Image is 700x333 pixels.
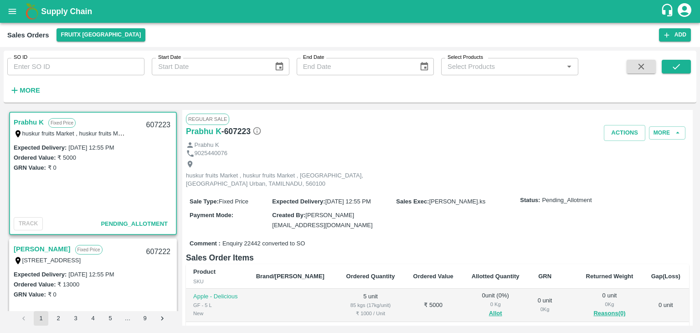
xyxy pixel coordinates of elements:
[396,198,429,205] label: Sales Exec :
[41,7,92,16] b: Supply Chain
[57,281,79,288] label: ₹ 13000
[141,241,176,263] div: 607222
[222,239,305,248] span: Enquiry 22442 converted to SO
[584,308,635,319] button: Reasons(0)
[404,289,463,322] td: ₹ 5000
[193,292,242,301] p: Apple - Delicious
[7,29,49,41] div: Sales Orders
[563,61,575,73] button: Open
[604,125,645,141] button: Actions
[643,289,689,322] td: 0 unit
[536,305,554,313] div: 0 Kg
[138,311,152,326] button: Go to page 9
[416,58,433,75] button: Choose date
[186,251,689,264] h6: Sales Order Items
[256,273,324,280] b: Brand/[PERSON_NAME]
[676,2,693,21] div: account of current user
[158,54,181,61] label: Start Date
[48,291,57,298] label: ₹ 0
[101,220,168,227] span: Pending_Allotment
[272,198,325,205] label: Expected Delivery :
[68,311,83,326] button: Go to page 3
[186,172,391,188] p: huskur fruits Market , huskur fruits Market , [GEOGRAPHIC_DATA], [GEOGRAPHIC_DATA] Urban, TAMILNA...
[22,130,341,137] label: huskur fruits Market , huskur fruits Market , [GEOGRAPHIC_DATA], [GEOGRAPHIC_DATA] Urban, TAMILNA...
[649,126,685,140] button: More
[190,198,219,205] label: Sale Type :
[120,314,135,323] div: …
[538,273,551,280] b: GRN
[584,300,635,308] div: 0 Kg
[15,311,171,326] nav: pagination navigation
[190,239,221,248] label: Comment :
[86,311,100,326] button: Go to page 4
[14,243,71,255] a: [PERSON_NAME]
[542,196,592,205] span: Pending_Allotment
[141,114,176,136] div: 607223
[448,54,483,61] label: Select Products
[272,212,305,219] label: Created By :
[660,3,676,20] div: customer-support
[344,309,397,317] div: ₹ 1000 / Unit
[193,309,242,317] div: New
[186,114,229,125] span: Regular Sale
[48,164,57,171] label: ₹ 0
[22,257,81,264] label: [STREET_ADDRESS]
[7,83,42,98] button: More
[472,273,520,280] b: Allotted Quantity
[325,198,371,205] span: [DATE] 12:55 PM
[344,301,397,309] div: 85 kgs (17kg/unit)
[297,58,412,75] input: End Date
[14,271,67,278] label: Expected Delivery :
[14,164,46,171] label: GRN Value:
[103,311,118,326] button: Go to page 5
[193,277,242,286] div: SKU
[346,273,395,280] b: Ordered Quantity
[272,212,372,229] span: [PERSON_NAME][EMAIL_ADDRESS][DOMAIN_NAME]
[48,118,76,128] p: Fixed Price
[195,141,219,150] p: Prabhu K
[221,125,262,138] h6: - 607223
[51,311,66,326] button: Go to page 2
[14,281,56,288] label: Ordered Value:
[219,198,248,205] span: Fixed Price
[41,5,660,18] a: Supply Chain
[57,28,146,42] button: Select DC
[586,273,633,280] b: Returned Weight
[584,291,635,319] div: 0 unit
[271,58,288,75] button: Choose date
[152,58,267,75] input: Start Date
[444,61,561,73] input: Select Products
[14,144,67,151] label: Expected Delivery :
[193,268,216,275] b: Product
[470,291,521,319] div: 0 unit ( 0 %)
[68,271,114,278] label: [DATE] 12:55 PM
[659,28,691,42] button: Add
[14,54,27,61] label: SO ID
[20,87,40,94] strong: More
[186,125,221,138] a: Prabhu K
[193,301,242,309] div: GF - 5 L
[57,154,76,161] label: ₹ 5000
[536,297,554,313] div: 0 unit
[7,58,144,75] input: Enter SO ID
[190,212,233,219] label: Payment Mode :
[14,291,46,298] label: GRN Value:
[34,311,48,326] button: page 1
[195,149,227,158] p: 9025440076
[2,1,23,22] button: open drawer
[651,273,680,280] b: Gap(Loss)
[429,198,486,205] span: [PERSON_NAME].ks
[75,245,103,255] p: Fixed Price
[68,144,114,151] label: [DATE] 12:55 PM
[14,154,56,161] label: Ordered Value:
[337,289,404,322] td: 5 unit
[14,116,44,128] a: Prabhu K
[520,196,540,205] label: Status:
[303,54,324,61] label: End Date
[155,311,170,326] button: Go to next page
[413,273,453,280] b: Ordered Value
[23,2,41,21] img: logo
[489,308,502,319] button: Allot
[470,300,521,308] div: 0 Kg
